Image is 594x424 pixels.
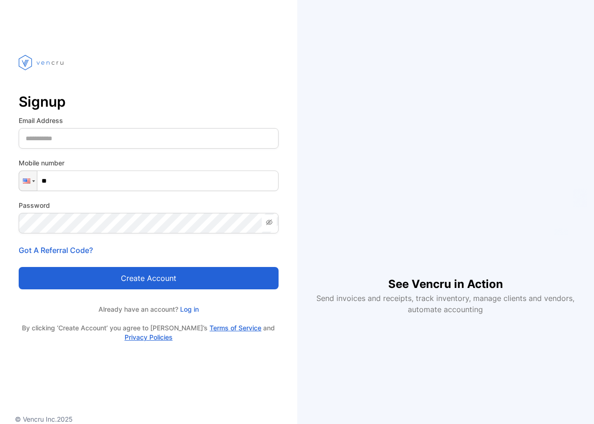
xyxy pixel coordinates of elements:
[178,305,199,313] a: Log in
[125,333,173,341] a: Privacy Policies
[19,245,279,256] p: Got A Referral Code?
[210,324,261,332] a: Terms of Service
[19,116,279,125] label: Email Address
[19,90,279,113] p: Signup
[19,304,279,314] p: Already have an account?
[19,267,279,289] button: Create account
[19,158,279,168] label: Mobile number
[19,171,37,191] div: United States: + 1
[327,109,564,261] iframe: YouTube video player
[388,261,503,293] h1: See Vencru in Action
[19,200,279,210] label: Password
[19,37,65,88] img: vencru logo
[19,323,279,342] p: By clicking ‘Create Account’ you agree to [PERSON_NAME]’s and
[311,293,580,315] p: Send invoices and receipts, track inventory, manage clients and vendors, automate accounting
